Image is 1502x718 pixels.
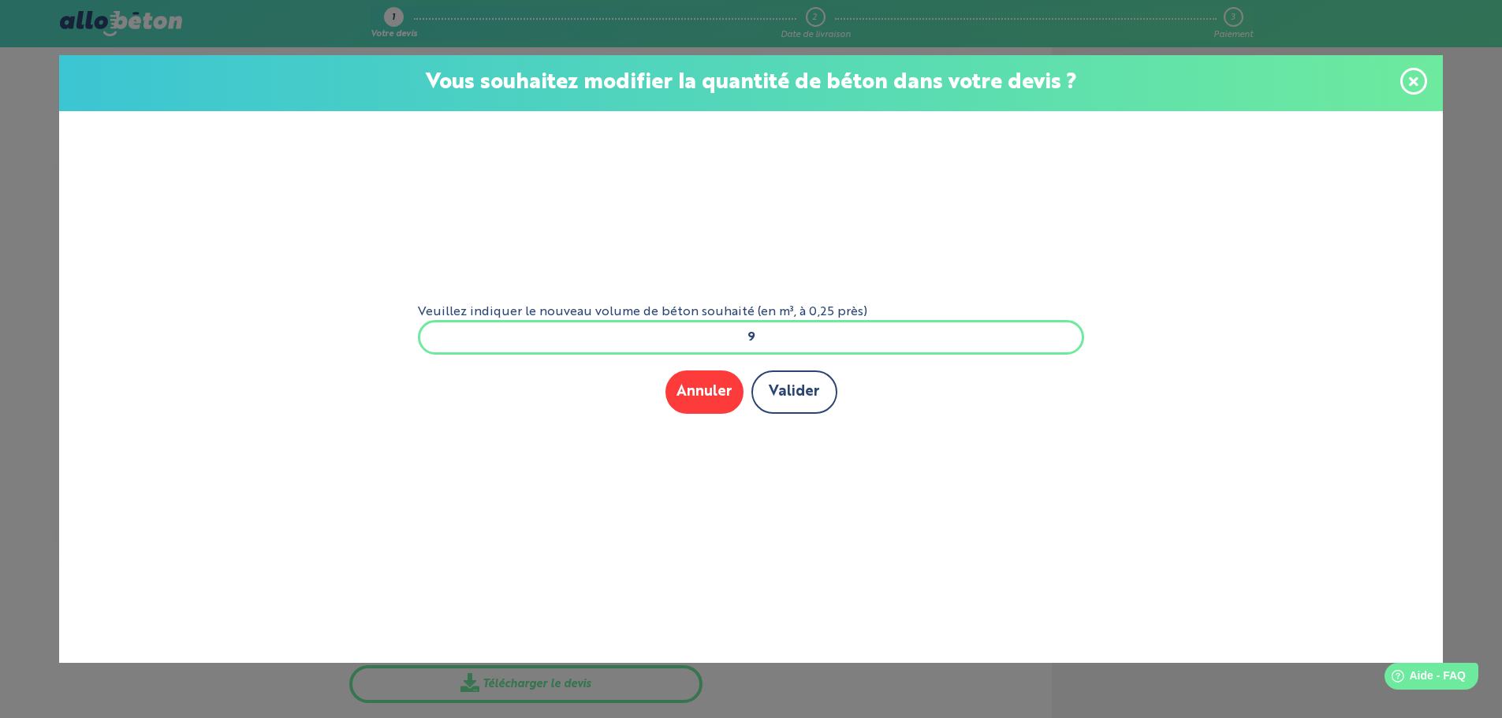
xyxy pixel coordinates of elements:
[751,370,837,414] button: Valider
[418,320,1085,355] input: xxx
[75,71,1427,95] p: Vous souhaitez modifier la quantité de béton dans votre devis ?
[418,305,1085,319] label: Veuillez indiquer le nouveau volume de béton souhaité (en m³, à 0,25 près)
[665,370,744,414] button: Annuler
[1362,657,1485,701] iframe: Help widget launcher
